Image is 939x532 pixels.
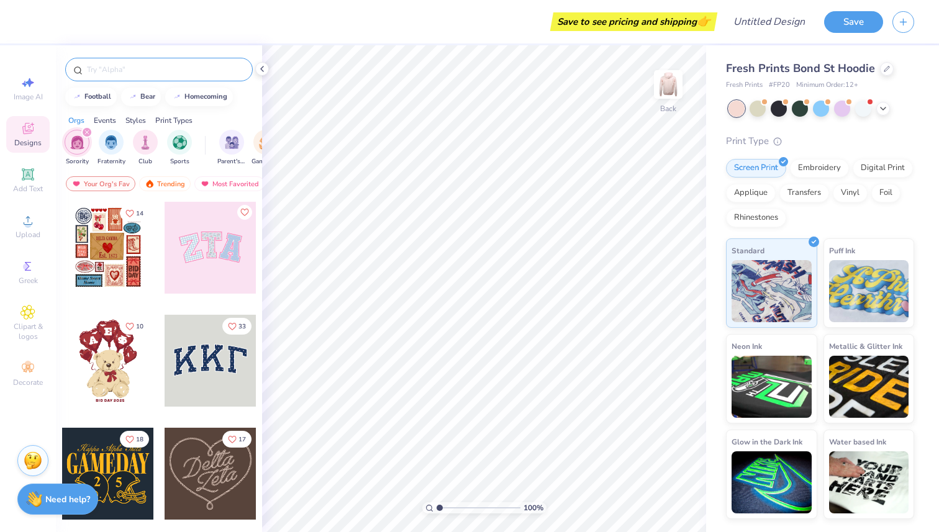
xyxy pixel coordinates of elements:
button: Like [237,205,252,220]
button: homecoming [165,88,233,106]
img: Water based Ink [829,451,909,513]
img: Puff Ink [829,260,909,322]
input: Untitled Design [724,9,815,34]
div: Your Org's Fav [66,176,135,191]
span: Decorate [13,377,43,387]
strong: Need help? [45,494,90,505]
span: Minimum Order: 12 + [796,80,858,91]
div: Print Type [726,134,914,148]
span: 18 [136,436,143,443]
img: Back [656,72,681,97]
span: Game Day [252,157,280,166]
div: filter for Game Day [252,130,280,166]
span: Sports [170,157,189,166]
div: Transfers [779,184,829,202]
img: Neon Ink [732,356,812,418]
span: Add Text [13,184,43,194]
img: Sorority Image [70,135,84,150]
button: Like [120,205,149,222]
div: filter for Sorority [65,130,89,166]
span: Fresh Prints [726,80,763,91]
div: Orgs [68,115,84,126]
button: Like [120,431,149,448]
span: Upload [16,230,40,240]
button: Save [824,11,883,33]
img: most_fav.gif [71,179,81,188]
img: trend_line.gif [172,93,182,101]
span: Sorority [66,157,89,166]
div: Most Favorited [194,176,265,191]
img: Game Day Image [259,135,273,150]
span: Club [138,157,152,166]
span: 👉 [697,14,710,29]
button: filter button [65,130,89,166]
div: football [84,93,111,100]
span: Water based Ink [829,435,886,448]
span: Fresh Prints Bond St Hoodie [726,61,875,76]
img: trend_line.gif [128,93,138,101]
button: bear [121,88,161,106]
div: Rhinestones [726,209,786,227]
button: filter button [98,130,125,166]
div: Digital Print [853,159,913,178]
img: trending.gif [145,179,155,188]
div: Events [94,115,116,126]
img: Standard [732,260,812,322]
div: Foil [871,184,900,202]
span: 14 [136,210,143,217]
div: Embroidery [790,159,849,178]
div: filter for Parent's Weekend [217,130,246,166]
button: filter button [167,130,192,166]
img: Glow in the Dark Ink [732,451,812,513]
img: Sports Image [173,135,187,150]
span: 17 [238,436,246,443]
span: 100 % [524,502,543,513]
div: Print Types [155,115,193,126]
button: Like [222,318,252,335]
img: trend_line.gif [72,93,82,101]
img: Metallic & Glitter Ink [829,356,909,418]
div: Applique [726,184,776,202]
div: filter for Club [133,130,158,166]
img: Fraternity Image [104,135,118,150]
div: Screen Print [726,159,786,178]
span: Fraternity [98,157,125,166]
div: filter for Sports [167,130,192,166]
span: # FP20 [769,80,790,91]
span: 33 [238,323,246,330]
div: filter for Fraternity [98,130,125,166]
button: filter button [133,130,158,166]
span: Glow in the Dark Ink [732,435,802,448]
div: Save to see pricing and shipping [553,12,714,31]
span: Greek [19,276,38,286]
button: filter button [217,130,246,166]
button: filter button [252,130,280,166]
button: football [65,88,117,106]
span: Puff Ink [829,244,855,257]
input: Try "Alpha" [86,63,245,76]
img: Club Image [138,135,152,150]
img: most_fav.gif [200,179,210,188]
span: Metallic & Glitter Ink [829,340,902,353]
span: Neon Ink [732,340,762,353]
div: Trending [139,176,191,191]
span: Image AI [14,92,43,102]
div: bear [140,93,155,100]
span: Designs [14,138,42,148]
div: homecoming [184,93,227,100]
div: Vinyl [833,184,868,202]
span: 10 [136,323,143,330]
img: Parent's Weekend Image [225,135,239,150]
span: Standard [732,244,764,257]
button: Like [120,318,149,335]
span: Parent's Weekend [217,157,246,166]
button: Like [222,431,252,448]
div: Back [660,103,676,114]
span: Clipart & logos [6,322,50,341]
div: Styles [125,115,146,126]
